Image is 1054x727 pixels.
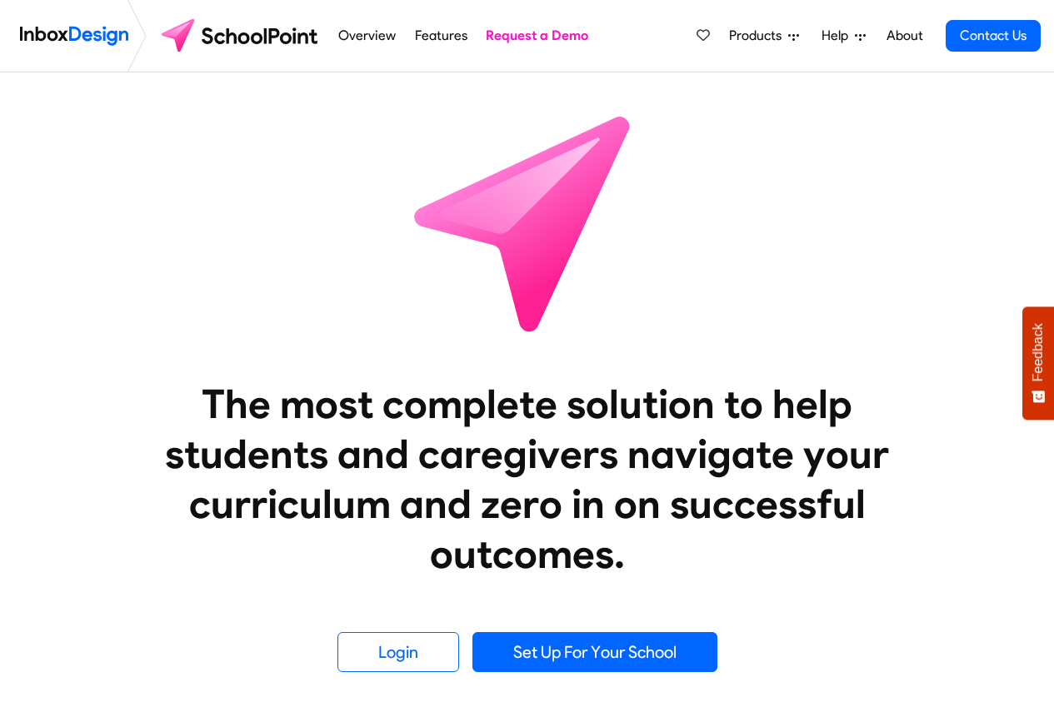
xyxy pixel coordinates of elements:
[882,19,927,52] a: About
[946,20,1041,52] a: Contact Us
[822,26,855,46] span: Help
[1022,306,1054,420] button: Feedback - Show survey
[815,19,872,52] a: Help
[729,26,788,46] span: Products
[132,379,923,579] heading: The most complete solution to help students and caregivers navigate your curriculum and zero in o...
[153,16,329,56] img: schoolpoint logo
[337,632,459,672] a: Login
[722,19,806,52] a: Products
[1031,323,1046,381] span: Feedback
[334,19,401,52] a: Overview
[377,72,677,372] img: icon_schoolpoint.svg
[472,632,717,672] a: Set Up For Your School
[410,19,472,52] a: Features
[482,19,593,52] a: Request a Demo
